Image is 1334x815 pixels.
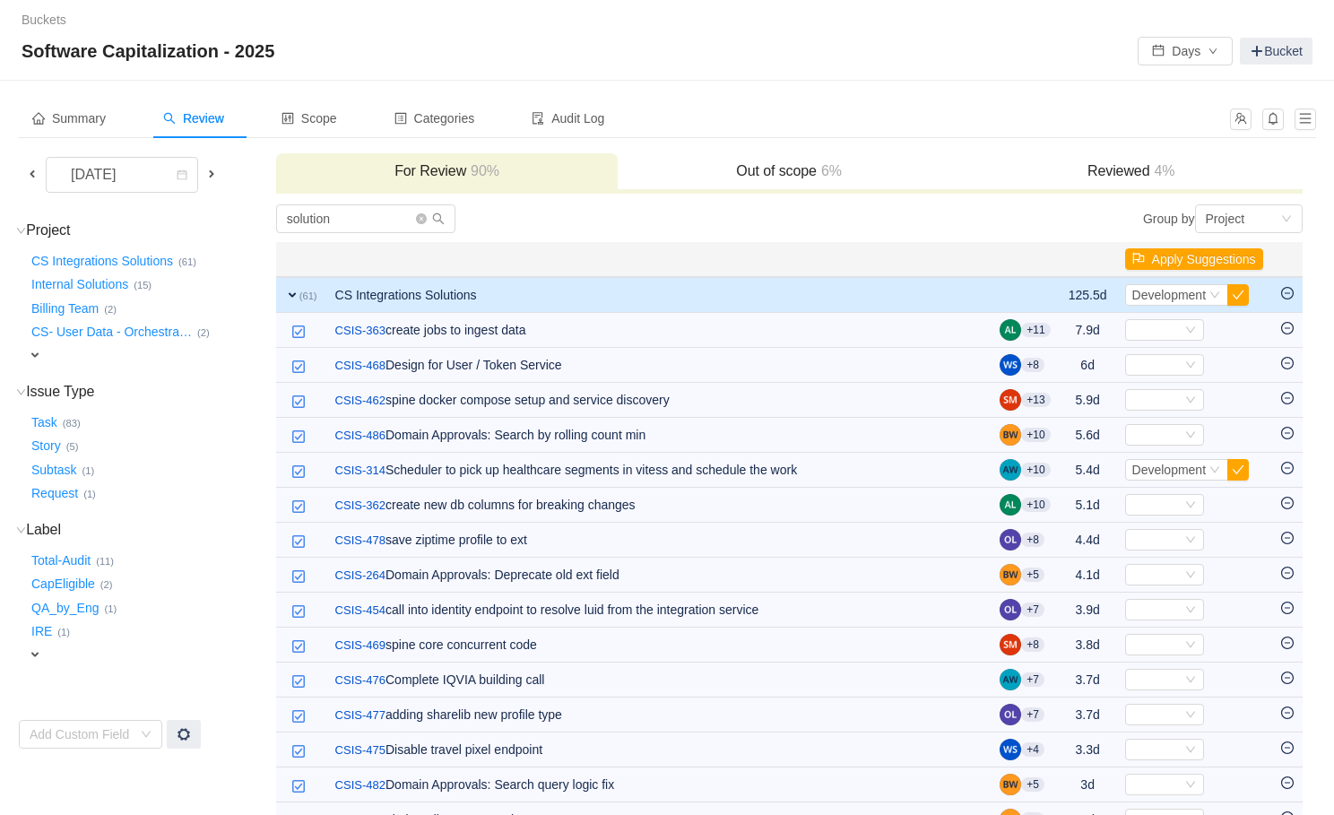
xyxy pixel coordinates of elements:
a: CSIS-462 [335,392,385,410]
i: icon: search [163,112,176,125]
small: (2) [104,304,117,315]
aui-badge: +10 [1021,428,1050,442]
a: CSIS-363 [335,322,385,340]
img: 10318 [291,709,306,724]
td: 5.9d [1060,383,1116,418]
td: 3.8d [1060,628,1116,663]
i: icon: minus-circle [1281,567,1294,579]
a: CSIS-477 [335,707,385,724]
div: [DATE] [56,158,134,192]
td: spine core concurrent code [326,628,992,663]
td: 4.4d [1060,523,1116,558]
i: icon: minus-circle [1281,497,1294,509]
td: adding sharelib new profile type [326,698,992,733]
i: icon: down [1185,744,1196,757]
img: SM [1000,634,1021,655]
button: Request [28,480,83,508]
i: icon: profile [394,112,407,125]
i: icon: down [1185,639,1196,652]
button: CapEligible [28,570,100,599]
img: 10318 [291,534,306,549]
aui-badge: +10 [1021,463,1050,477]
i: icon: minus-circle [1281,462,1294,474]
i: icon: calendar [177,169,187,182]
i: icon: down [1209,290,1220,302]
img: 10318 [291,779,306,793]
i: icon: search [432,212,445,225]
img: 10318 [291,360,306,374]
button: Task [28,408,63,437]
img: OL [1000,529,1021,551]
td: 3.9d [1060,593,1116,628]
aui-badge: +5 [1021,568,1044,582]
small: (61) [299,290,317,301]
small: (61) [178,256,196,267]
i: icon: down [16,387,26,397]
aui-badge: +7 [1021,707,1044,722]
i: icon: minus-circle [1281,392,1294,404]
span: Summary [32,111,106,126]
aui-badge: +5 [1021,777,1044,792]
a: CSIS-482 [335,776,385,794]
h3: Project [28,221,274,239]
img: OL [1000,599,1021,620]
aui-badge: +8 [1021,358,1044,372]
img: AW [1000,459,1021,481]
img: AL [1000,494,1021,516]
i: icon: down [1185,569,1196,582]
a: CSIS-486 [335,427,385,445]
td: 3d [1060,767,1116,802]
td: 5.4d [1060,453,1116,488]
img: 10318 [291,569,306,584]
td: call into identity endpoint to resolve luid from the integration service [326,593,992,628]
td: Complete IQVIA building call [326,663,992,698]
span: expand [285,288,299,302]
img: BW [1000,774,1021,795]
td: Design for User / Token Service [326,348,992,383]
aui-badge: +7 [1021,672,1044,687]
button: icon: check [1227,284,1249,306]
a: CSIS-264 [335,567,385,585]
button: icon: calendarDaysicon: down [1138,37,1233,65]
button: icon: check [1227,459,1249,481]
img: OL [1000,704,1021,725]
td: Domain Approvals: Deprecate old ext field [326,558,992,593]
i: icon: down [1209,464,1220,477]
td: 5.6d [1060,418,1116,453]
td: create new db columns for breaking changes [326,488,992,523]
a: CSIS-475 [335,741,385,759]
span: 6% [817,163,842,178]
a: CSIS-362 [335,497,385,515]
button: Billing Team [28,294,104,323]
span: 4% [1149,163,1174,178]
i: icon: minus-circle [1281,776,1294,789]
aui-badge: +10 [1021,498,1050,512]
td: Domain Approvals: Search by rolling count min [326,418,992,453]
a: Buckets [22,13,66,27]
i: icon: down [1281,213,1292,226]
i: icon: down [1185,674,1196,687]
aui-badge: +11 [1021,323,1050,337]
td: 125.5d [1060,277,1116,313]
aui-badge: +13 [1021,393,1050,407]
button: icon: flagApply Suggestions [1125,248,1263,270]
img: 10318 [291,325,306,339]
button: CS Integrations Solutions [28,247,178,275]
a: CSIS-454 [335,602,385,620]
small: (5) [66,441,79,452]
small: (1) [82,465,95,476]
img: BW [1000,564,1021,585]
input: Search [276,204,455,233]
h3: Issue Type [28,383,274,401]
td: save ziptime profile to ext [326,523,992,558]
td: 6d [1060,348,1116,383]
img: 10318 [291,464,306,479]
i: icon: down [1185,779,1196,792]
img: WS [1000,739,1021,760]
i: icon: minus-circle [1281,532,1294,544]
i: icon: down [16,226,26,236]
small: (83) [63,418,81,429]
i: icon: close-circle [416,213,427,224]
td: 7.9d [1060,313,1116,348]
h3: Out of scope [627,162,951,180]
